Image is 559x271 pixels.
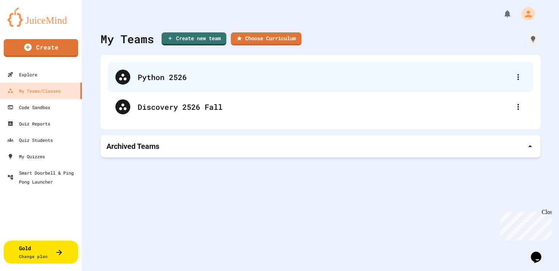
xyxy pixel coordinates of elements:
div: Discovery 2526 Fall [108,92,533,122]
div: Discovery 2526 Fall [138,101,511,112]
div: Python 2526 [138,71,511,83]
div: Quiz Students [7,135,53,144]
div: Python 2526 [108,62,533,92]
div: My Quizzes [7,152,45,161]
div: Chat with us now!Close [3,3,51,47]
div: My Teams/Classes [7,86,61,95]
iframe: chat widget [528,241,552,264]
a: Create [4,39,78,57]
a: Choose Curriculum [231,32,301,45]
iframe: chat widget [497,209,552,240]
img: logo-orange.svg [7,7,74,27]
div: Quiz Reports [7,119,50,128]
div: Explore [7,70,37,79]
div: How it works [526,32,540,47]
div: Gold [19,244,48,260]
a: Create new team [162,32,226,45]
span: Change plan [19,254,48,259]
div: Smart Doorbell & Ping Pong Launcher [7,168,79,186]
div: My Account [514,5,537,22]
button: GoldChange plan [4,240,78,264]
p: Archived Teams [106,141,159,152]
div: My Notifications [489,7,514,20]
div: My Teams [100,31,154,47]
div: Code Sandbox [7,103,50,112]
